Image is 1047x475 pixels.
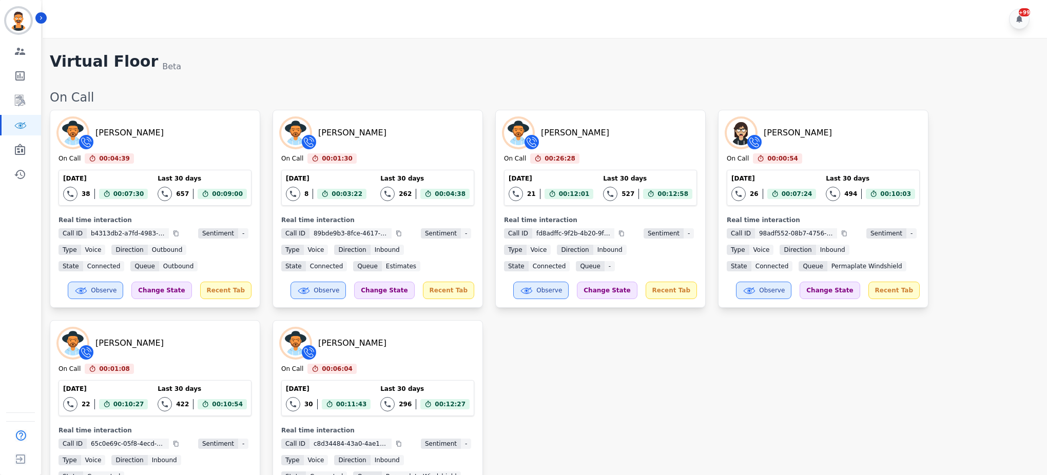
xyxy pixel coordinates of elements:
h1: Virtual Floor [50,52,158,73]
span: 00:07:24 [782,189,812,199]
img: Avatar [727,118,755,147]
div: Last 30 days [826,174,915,183]
span: Observe [536,286,562,294]
span: Observe [314,286,339,294]
span: 00:01:08 [99,364,130,374]
span: State [59,261,83,271]
span: 00:04:38 [435,189,466,199]
span: Call ID [281,228,309,239]
span: 00:09:00 [212,189,243,199]
span: Call ID [59,439,87,449]
img: Bordered avatar [6,8,31,33]
div: [PERSON_NAME] [764,127,832,139]
div: Last 30 days [603,174,692,183]
span: Direction [780,245,816,255]
span: Estimates [382,261,420,271]
span: Sentiment [866,228,906,239]
span: 00:07:30 [113,189,144,199]
div: Change State [800,282,860,299]
span: connected [306,261,347,271]
div: Recent Tab [868,282,920,299]
span: State [727,261,751,271]
div: [DATE] [63,385,148,393]
button: Observe [68,282,123,299]
div: 38 [82,190,90,198]
div: [PERSON_NAME] [95,337,164,349]
span: 89bde9b3-8fce-4617-aae9-9294145606b7 [309,228,392,239]
span: Sentiment [644,228,684,239]
div: [DATE] [731,174,816,183]
span: Type [59,455,81,465]
span: Direction [334,455,370,465]
span: Type [59,245,81,255]
span: - [605,261,615,271]
div: [PERSON_NAME] [541,127,609,139]
div: 657 [176,190,189,198]
div: 26 [750,190,759,198]
span: 65c0e69c-05f8-4ecd-b967-466071cecbc1 [87,439,169,449]
div: On Call [59,365,81,374]
span: Call ID [727,228,755,239]
span: 98adf552-08b7-4756-ad62-bb353de7b54a [755,228,837,239]
div: On Call [281,365,303,374]
div: Real time interaction [281,216,474,224]
div: [DATE] [63,174,148,183]
div: Real time interaction [281,426,474,434]
span: c8d34484-43a0-4ae1-9d0b-609173ff6d77 [309,439,392,449]
div: Change State [577,282,637,299]
span: 00:00:54 [767,153,798,164]
span: 00:01:30 [322,153,353,164]
span: Permaplate Windshield [827,261,906,271]
span: State [281,261,306,271]
div: 262 [399,190,412,198]
span: inbound [148,455,181,465]
div: Real time interaction [727,216,920,224]
img: Avatar [59,329,87,358]
span: - [461,439,471,449]
div: 21 [527,190,536,198]
span: Type [281,245,304,255]
span: Direction [557,245,593,255]
div: [DATE] [286,385,371,393]
span: 00:10:54 [212,399,243,409]
span: 00:12:27 [435,399,466,409]
img: Avatar [281,329,310,358]
div: Real time interaction [59,426,251,434]
div: [DATE] [509,174,593,183]
span: voice [81,245,106,255]
span: Sentiment [198,439,238,449]
div: Real time interaction [504,216,697,224]
span: - [906,228,917,239]
span: Queue [130,261,159,271]
img: Avatar [504,118,533,147]
img: Avatar [59,118,87,147]
span: Call ID [59,228,87,239]
span: voice [527,245,551,255]
div: On Call [281,154,303,164]
div: [PERSON_NAME] [95,127,164,139]
span: 00:26:28 [545,153,575,164]
span: - [684,228,694,239]
span: - [238,228,248,239]
span: connected [751,261,793,271]
span: Outbound [159,261,198,271]
span: voice [304,245,328,255]
img: Avatar [281,118,310,147]
span: connected [529,261,570,271]
div: Recent Tab [646,282,697,299]
span: b4313db2-a7fd-4983-8829-529c80303337 [87,228,169,239]
span: outbound [148,245,187,255]
span: Queue [353,261,381,271]
button: Observe [290,282,346,299]
span: inbound [371,455,404,465]
div: On Call [727,154,749,164]
span: voice [304,455,328,465]
span: Sentiment [198,228,238,239]
div: Beta [162,61,181,73]
span: 00:10:03 [880,189,911,199]
span: 00:06:04 [322,364,353,374]
span: Sentiment [421,228,461,239]
div: 527 [622,190,634,198]
span: Type [727,245,749,255]
span: Queue [799,261,827,271]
